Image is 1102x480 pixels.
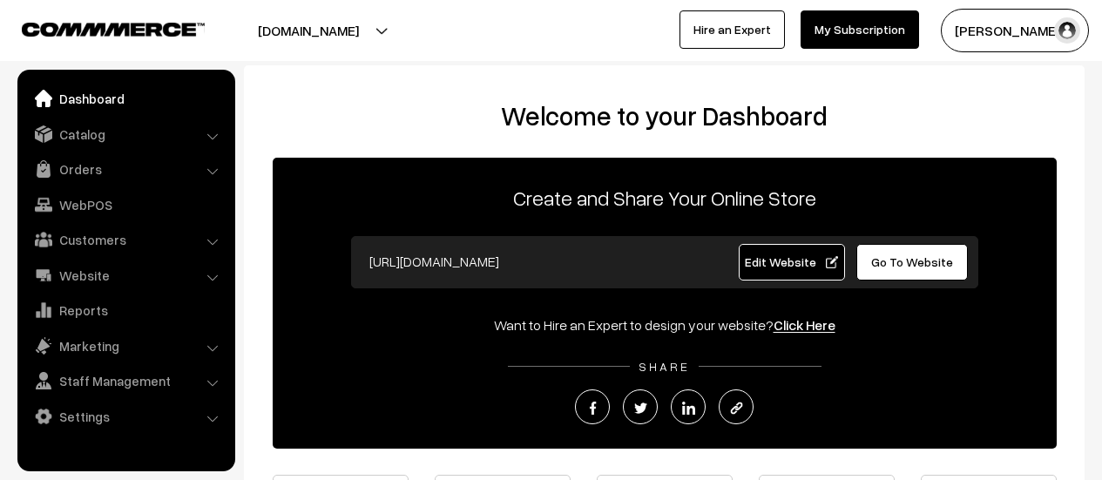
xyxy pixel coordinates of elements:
[679,10,785,49] a: Hire an Expert
[871,254,953,269] span: Go To Website
[197,9,420,52] button: [DOMAIN_NAME]
[22,260,229,291] a: Website
[630,359,699,374] span: SHARE
[22,189,229,220] a: WebPOS
[273,314,1057,335] div: Want to Hire an Expert to design your website?
[22,401,229,432] a: Settings
[22,118,229,150] a: Catalog
[801,10,919,49] a: My Subscription
[22,365,229,396] a: Staff Management
[22,17,174,38] a: COMMMERCE
[739,244,845,281] a: Edit Website
[745,254,838,269] span: Edit Website
[22,23,205,36] img: COMMMERCE
[22,224,229,255] a: Customers
[774,316,835,334] a: Click Here
[22,294,229,326] a: Reports
[22,153,229,185] a: Orders
[273,182,1057,213] p: Create and Share Your Online Store
[22,83,229,114] a: Dashboard
[856,244,969,281] a: Go To Website
[261,100,1067,132] h2: Welcome to your Dashboard
[1054,17,1080,44] img: user
[941,9,1089,52] button: [PERSON_NAME]
[22,330,229,362] a: Marketing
